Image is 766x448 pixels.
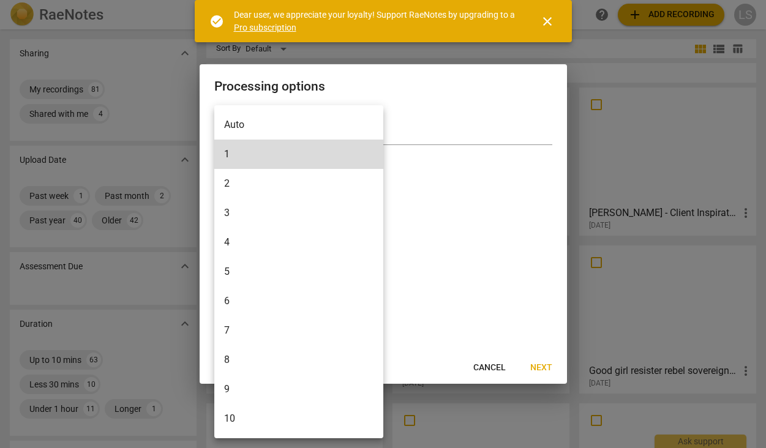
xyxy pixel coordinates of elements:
li: 10 [214,404,383,433]
li: 1 [214,140,383,169]
li: 6 [214,286,383,316]
li: 4 [214,228,383,257]
li: 2 [214,169,383,198]
a: Pro subscription [234,23,296,32]
li: 5 [214,257,383,286]
div: Dear user, we appreciate your loyalty! Support RaeNotes by upgrading to a [234,9,518,34]
button: Close [533,7,562,36]
li: 3 [214,198,383,228]
li: 8 [214,345,383,375]
li: Auto [214,110,383,140]
li: 9 [214,375,383,404]
span: close [540,14,555,29]
span: check_circle [209,14,224,29]
li: 7 [214,316,383,345]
